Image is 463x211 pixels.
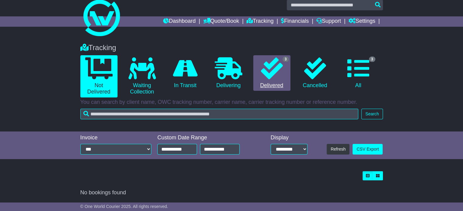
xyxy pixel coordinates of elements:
p: You can search by client name, OWC tracking number, carrier name, carrier tracking number or refe... [80,99,383,106]
div: No bookings found [80,189,383,196]
a: In Transit [167,55,204,91]
a: CSV Export [353,144,383,155]
a: Cancelled [296,55,334,91]
a: Tracking [247,16,273,27]
div: Tracking [77,43,386,52]
a: Support [316,16,341,27]
a: Quote/Book [203,16,239,27]
a: 3 Delivered [253,55,290,91]
a: Financials [281,16,309,27]
span: 3 [282,56,289,62]
a: Settings [349,16,375,27]
button: Refresh [327,144,349,155]
span: 3 [369,56,375,62]
button: Search [361,109,383,119]
a: 3 All [340,55,377,91]
a: Delivering [210,55,247,91]
div: Invoice [80,134,152,141]
div: Display [271,134,307,141]
a: Dashboard [163,16,196,27]
div: Custom Date Range [157,134,254,141]
span: © One World Courier 2025. All rights reserved. [80,204,168,209]
a: Not Delivered [80,55,118,97]
a: Waiting Collection [124,55,161,97]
